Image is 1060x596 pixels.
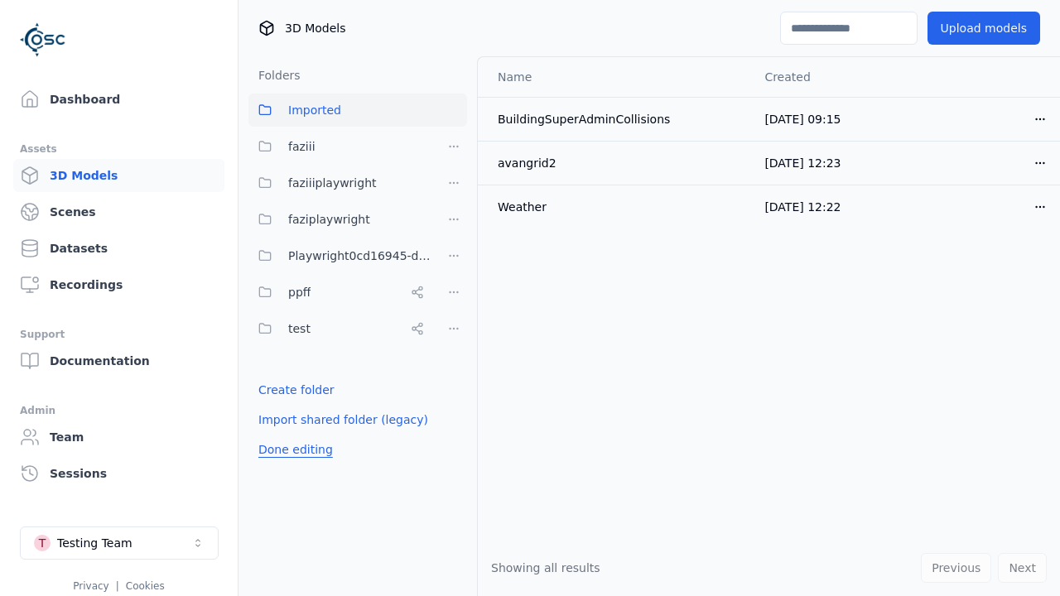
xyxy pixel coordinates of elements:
[20,139,218,159] div: Assets
[248,276,431,309] button: ppff
[288,246,431,266] span: Playwright0cd16945-d24c-45f9-a8ba-c74193e3fd84
[248,375,344,405] button: Create folder
[258,382,335,398] a: Create folder
[248,203,431,236] button: faziplaywright
[248,312,431,345] button: test
[751,57,906,97] th: Created
[13,344,224,377] a: Documentation
[73,580,108,592] a: Privacy
[13,457,224,490] a: Sessions
[248,239,431,272] button: Playwright0cd16945-d24c-45f9-a8ba-c74193e3fd84
[248,67,301,84] h3: Folders
[20,526,219,560] button: Select a workspace
[13,159,224,192] a: 3D Models
[764,113,841,126] span: [DATE] 09:15
[34,535,51,551] div: T
[20,401,218,421] div: Admin
[13,232,224,265] a: Datasets
[258,411,428,428] a: Import shared folder (legacy)
[288,137,316,156] span: faziii
[498,111,738,127] div: BuildingSuperAdminCollisions
[126,580,165,592] a: Cookies
[491,561,600,574] span: Showing all results
[20,17,66,63] img: Logo
[288,282,311,302] span: ppff
[248,166,431,199] button: faziiiplaywright
[248,94,467,127] button: Imported
[116,580,119,592] span: |
[13,195,224,228] a: Scenes
[288,209,370,229] span: faziplaywright
[13,83,224,116] a: Dashboard
[248,130,431,163] button: faziii
[764,200,841,214] span: [DATE] 12:22
[927,12,1040,45] button: Upload models
[498,155,738,171] div: avangrid2
[13,268,224,301] a: Recordings
[20,324,218,344] div: Support
[248,435,343,464] button: Done editing
[478,57,751,97] th: Name
[288,173,377,193] span: faziiiplaywright
[248,405,438,435] button: Import shared folder (legacy)
[498,199,738,215] div: Weather
[13,421,224,454] a: Team
[288,100,341,120] span: Imported
[288,319,311,339] span: test
[285,20,345,36] span: 3D Models
[57,535,132,551] div: Testing Team
[764,156,841,170] span: [DATE] 12:23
